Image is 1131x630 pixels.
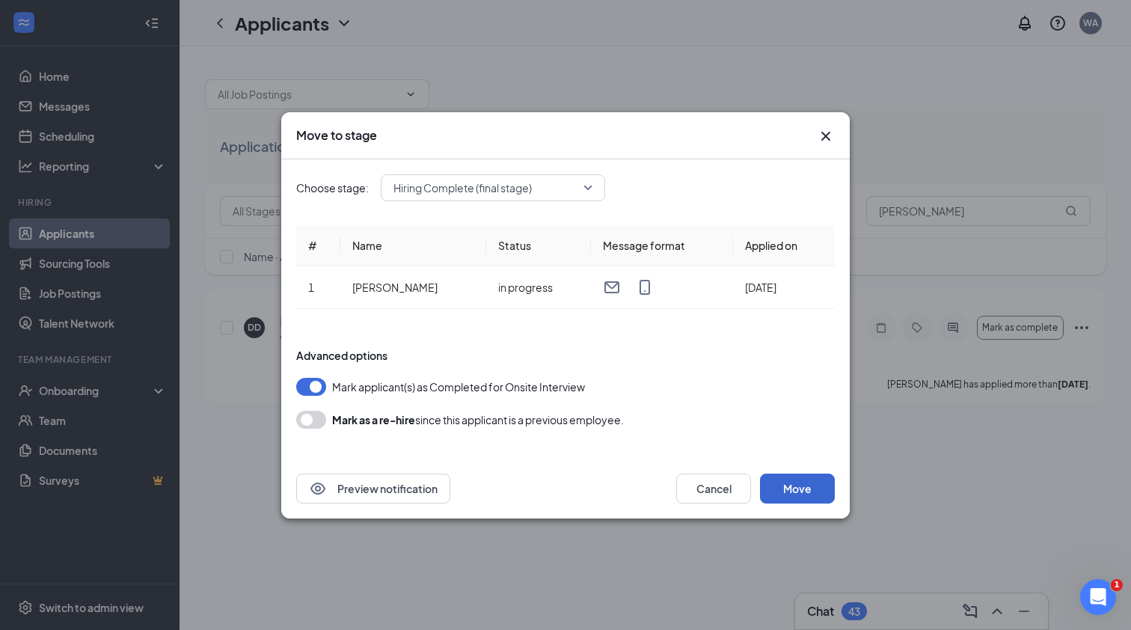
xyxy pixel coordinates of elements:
th: Message format [591,225,733,266]
span: Mark applicant(s) as Completed for Onsite Interview [332,378,585,396]
td: in progress [486,266,591,309]
svg: Cross [817,127,835,145]
th: Status [486,225,591,266]
div: Advanced options [296,348,835,363]
span: 1 [308,281,314,294]
button: Cancel [676,474,751,504]
iframe: Intercom live chat [1080,579,1116,615]
span: Hiring Complete (final stage) [393,177,532,199]
button: Close [817,127,835,145]
th: # [296,225,340,266]
svg: MobileSms [636,278,654,296]
button: EyePreview notification [296,474,450,504]
span: 1 [1111,579,1123,591]
svg: Eye [309,480,327,498]
svg: Email [603,278,621,296]
td: [PERSON_NAME] [340,266,486,309]
div: since this applicant is a previous employee. [332,411,624,429]
th: Name [340,225,486,266]
th: Applied on [733,225,835,266]
span: Choose stage: [296,180,369,196]
button: Move [760,474,835,504]
td: [DATE] [733,266,835,309]
h3: Move to stage [296,127,377,144]
b: Mark as a re-hire [332,413,415,426]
